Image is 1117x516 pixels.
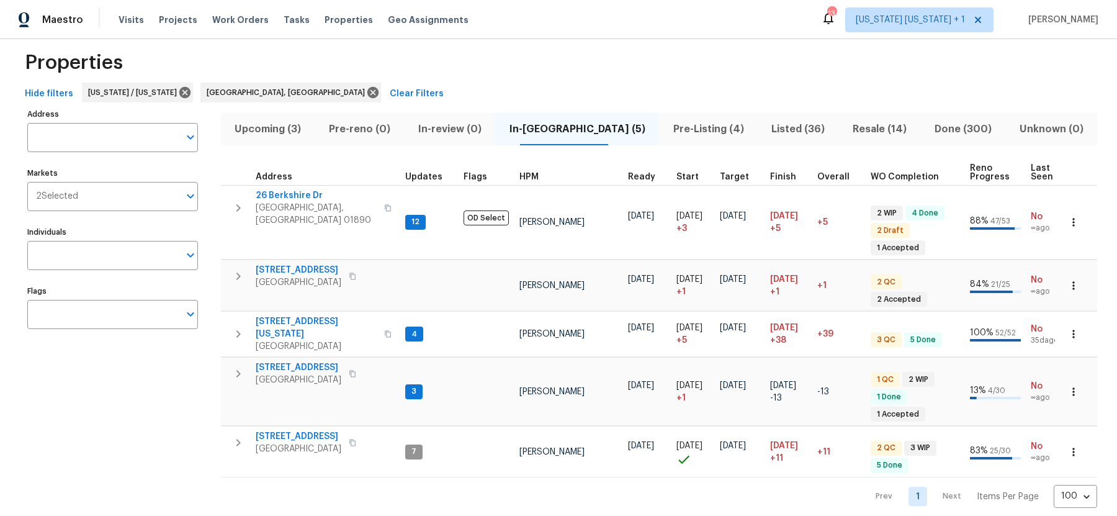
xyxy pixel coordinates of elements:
[628,173,655,181] span: Ready
[385,83,449,106] button: Clear Filters
[464,173,487,181] span: Flags
[872,225,908,236] span: 2 Draft
[406,386,421,397] span: 3
[519,218,585,227] span: [PERSON_NAME]
[817,173,861,181] div: Days past target finish date
[720,173,749,181] span: Target
[284,16,310,24] span: Tasks
[872,243,924,253] span: 1 Accepted
[256,276,341,289] span: [GEOGRAPHIC_DATA]
[990,447,1011,455] span: 25 / 30
[765,358,812,426] td: Scheduled to finish 13 day(s) early
[770,452,783,464] span: +11
[325,14,373,26] span: Properties
[872,277,900,287] span: 2 QC
[1054,480,1097,512] div: 100
[817,281,827,290] span: +1
[20,83,78,106] button: Hide filters
[25,57,123,69] span: Properties
[991,281,1010,288] span: 21 / 25
[207,86,370,99] span: [GEOGRAPHIC_DATA], [GEOGRAPHIC_DATA]
[765,185,812,260] td: Scheduled to finish 5 day(s) late
[995,329,1016,337] span: 52 / 52
[256,315,377,340] span: [STREET_ADDRESS][US_STATE]
[770,286,779,298] span: +1
[907,208,943,219] span: 4 Done
[390,86,444,102] span: Clear Filters
[765,427,812,478] td: Scheduled to finish 11 day(s) late
[323,120,397,138] span: Pre-reno (0)
[765,312,812,357] td: Scheduled to finish 38 day(s) late
[872,335,900,345] span: 3 QC
[42,14,83,26] span: Maestro
[182,306,199,323] button: Open
[119,14,144,26] span: Visits
[676,334,687,346] span: + 5
[720,212,746,220] span: [DATE]
[720,381,746,390] span: [DATE]
[872,294,926,305] span: 2 Accepted
[671,427,715,478] td: Project started on time
[671,185,715,260] td: Project started 3 days late
[212,14,269,26] span: Work Orders
[256,173,292,181] span: Address
[970,328,994,337] span: 100 %
[1031,286,1064,297] span: ∞ ago
[1031,164,1053,181] span: Last Seen
[770,173,807,181] div: Projected renovation finish date
[676,173,710,181] div: Actual renovation start date
[676,381,702,390] span: [DATE]
[970,386,986,395] span: 13 %
[256,443,341,455] span: [GEOGRAPHIC_DATA]
[812,185,866,260] td: 5 day(s) past target finish date
[770,173,796,181] span: Finish
[200,83,381,102] div: [GEOGRAPHIC_DATA], [GEOGRAPHIC_DATA]
[988,387,1005,394] span: 4 / 30
[666,120,750,138] span: Pre-Listing (4)
[765,260,812,311] td: Scheduled to finish 1 day(s) late
[872,460,907,471] span: 5 Done
[406,446,421,457] span: 7
[970,446,988,455] span: 83 %
[817,330,833,338] span: +39
[412,120,488,138] span: In-review (0)
[812,260,866,311] td: 1 day(s) past target finish date
[904,374,933,385] span: 2 WIP
[628,381,654,390] span: [DATE]
[88,86,182,99] span: [US_STATE] / [US_STATE]
[256,202,377,227] span: [GEOGRAPHIC_DATA], [GEOGRAPHIC_DATA] 01890
[812,312,866,357] td: 39 day(s) past target finish date
[27,287,198,295] label: Flags
[27,111,198,118] label: Address
[182,247,199,264] button: Open
[1031,453,1064,463] span: ∞ ago
[770,275,798,284] span: [DATE]
[36,191,78,202] span: 2 Selected
[228,120,308,138] span: Upcoming (3)
[464,210,509,225] span: OD Select
[720,441,746,450] span: [DATE]
[1031,210,1064,223] span: No
[872,392,906,402] span: 1 Done
[770,324,798,332] span: [DATE]
[770,222,781,235] span: +5
[872,208,902,219] span: 2 WIP
[970,164,1010,181] span: Reno Progress
[770,334,786,346] span: +38
[256,264,341,276] span: [STREET_ADDRESS]
[519,387,585,396] span: [PERSON_NAME]
[812,427,866,478] td: 11 day(s) past target finish date
[827,7,836,20] div: 13
[159,14,197,26] span: Projects
[676,441,702,450] span: [DATE]
[871,173,939,181] span: WO Completion
[628,275,654,284] span: [DATE]
[928,120,998,138] span: Done (300)
[770,381,796,390] span: [DATE]
[817,173,850,181] span: Overall
[82,83,193,102] div: [US_STATE] / [US_STATE]
[770,392,782,404] span: -13
[503,120,652,138] span: In-[GEOGRAPHIC_DATA] (5)
[519,330,585,338] span: [PERSON_NAME]
[628,173,666,181] div: Earliest renovation start date (first business day after COE or Checkout)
